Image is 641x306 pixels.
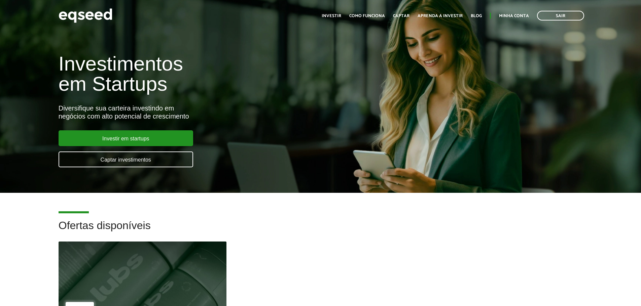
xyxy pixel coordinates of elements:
[59,7,112,25] img: EqSeed
[59,151,193,167] a: Captar investimentos
[322,14,341,18] a: Investir
[537,11,584,20] a: Sair
[349,14,385,18] a: Como funciona
[418,14,463,18] a: Aprenda a investir
[59,130,193,146] a: Investir em startups
[471,14,482,18] a: Blog
[59,54,369,94] h1: Investimentos em Startups
[499,14,529,18] a: Minha conta
[59,220,583,242] h2: Ofertas disponíveis
[59,104,369,120] div: Diversifique sua carteira investindo em negócios com alto potencial de crescimento
[393,14,409,18] a: Captar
